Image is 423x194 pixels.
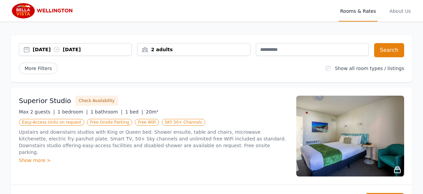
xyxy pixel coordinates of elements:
[19,63,58,74] span: More Filters
[125,109,143,115] span: 1 bed |
[87,119,132,126] span: Free Onsite Parking
[19,129,288,156] p: Upstairs and downstairs studios with King or Queen bed. Shower ensuite, table and chairs, microwa...
[138,46,250,53] div: 2 adults
[335,66,404,71] label: Show all room types / listings
[19,157,288,164] div: Show more >
[19,109,55,115] span: Max 2 guests |
[135,119,159,126] span: Free WiFi
[19,119,84,126] span: Easy-Access Units on request
[75,96,118,106] button: Check Availability
[146,109,158,115] span: 20m²
[33,46,131,53] div: [DATE] [DATE]
[90,109,122,115] span: 1 bathroom |
[58,109,88,115] span: 1 bedroom |
[162,119,205,126] span: SKY 50+ Channels
[19,96,71,105] h3: Superior Studio
[374,43,404,57] button: Search
[11,3,76,19] img: Bella Vista Wellington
